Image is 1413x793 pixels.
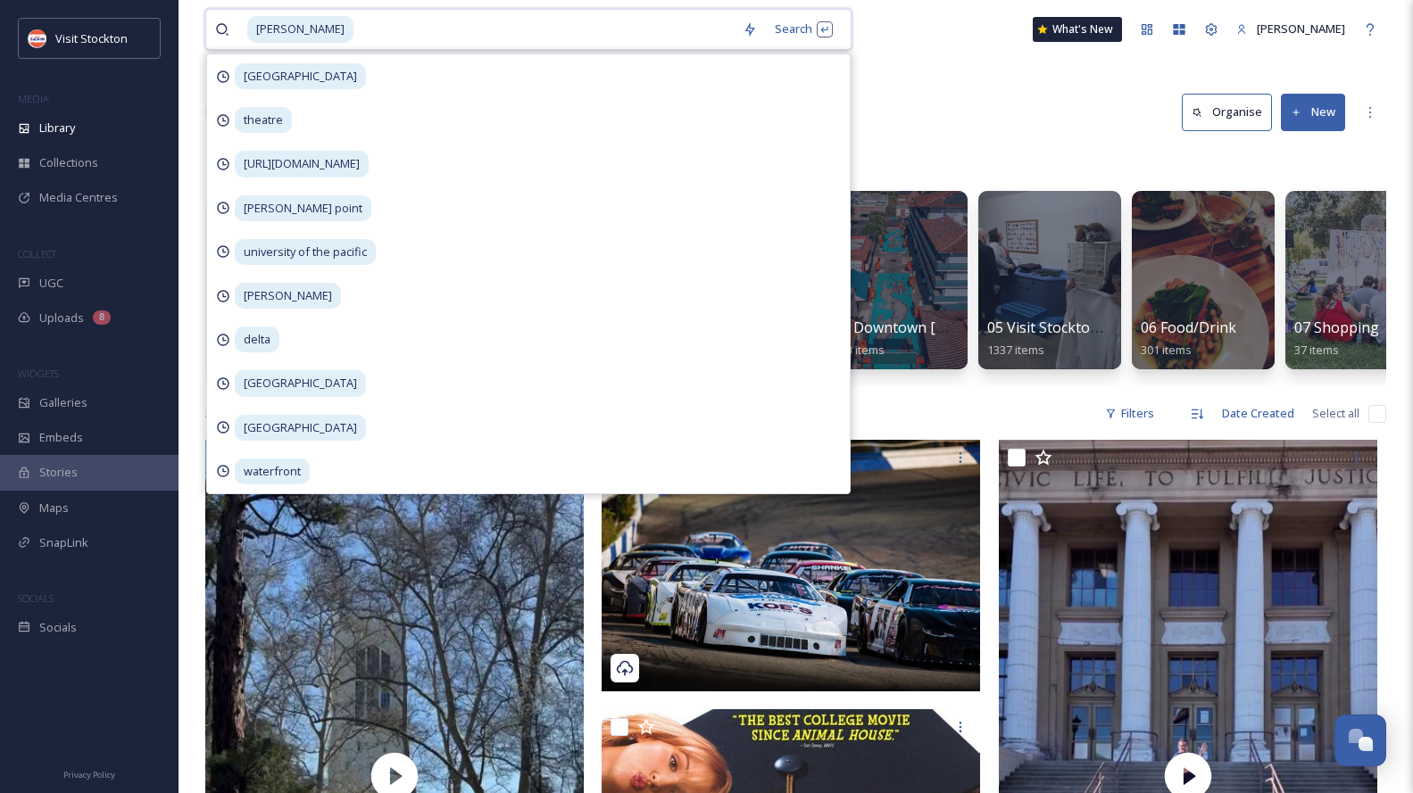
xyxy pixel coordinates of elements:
[1033,17,1122,42] a: What's New
[834,342,885,358] span: 173 items
[1294,342,1339,358] span: 37 items
[235,370,366,396] span: [GEOGRAPHIC_DATA]
[39,120,75,136] span: Library
[1213,396,1303,431] div: Date Created
[18,247,56,260] span: COLLECT
[39,154,98,171] span: Collections
[63,763,115,784] a: Privacy Policy
[987,318,1147,337] span: 05 Visit Stockton Events
[1141,342,1192,358] span: 301 items
[39,464,78,481] span: Stories
[235,458,310,484] span: waterfront
[235,107,292,133] span: theatre
[39,500,69,516] span: Maps
[29,29,46,47] img: unnamed.jpeg
[235,63,366,89] span: [GEOGRAPHIC_DATA]
[18,591,54,605] span: SOCIALS
[602,440,980,691] img: 99 speedway starting lineup (1).jpg
[1182,94,1272,130] button: Organise
[235,326,279,352] span: delta
[39,429,83,446] span: Embeds
[1227,12,1354,46] a: [PERSON_NAME]
[235,283,341,309] span: [PERSON_NAME]
[834,319,1074,358] a: 04 Downtown [GEOGRAPHIC_DATA]173 items
[205,405,247,422] span: 224 file s
[55,30,128,46] span: Visit Stockton
[39,534,88,551] span: SnapLink
[39,619,77,636] span: Socials
[39,275,63,292] span: UGC
[1281,94,1345,130] button: New
[18,92,49,105] span: MEDIA
[63,769,115,781] span: Privacy Policy
[39,310,84,326] span: Uploads
[93,310,111,325] div: 8
[18,367,59,380] span: WIDGETS
[1096,396,1163,431] div: Filters
[1257,21,1345,37] span: [PERSON_NAME]
[766,12,842,46] div: Search
[1294,319,1379,358] a: 07 Shopping37 items
[987,319,1147,358] a: 05 Visit Stockton Events1337 items
[1312,405,1359,422] span: Select all
[235,151,369,177] span: [URL][DOMAIN_NAME]
[987,342,1044,358] span: 1337 items
[1141,318,1236,337] span: 06 Food/Drink
[1182,94,1281,130] a: Organise
[235,195,371,221] span: [PERSON_NAME] point
[1294,318,1379,337] span: 07 Shopping
[235,239,376,265] span: university of the pacific
[1334,715,1386,766] button: Open Chat
[834,318,1074,337] span: 04 Downtown [GEOGRAPHIC_DATA]
[39,189,118,206] span: Media Centres
[247,16,353,42] span: [PERSON_NAME]
[235,415,366,441] span: [GEOGRAPHIC_DATA]
[39,394,87,411] span: Galleries
[1141,319,1236,358] a: 06 Food/Drink301 items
